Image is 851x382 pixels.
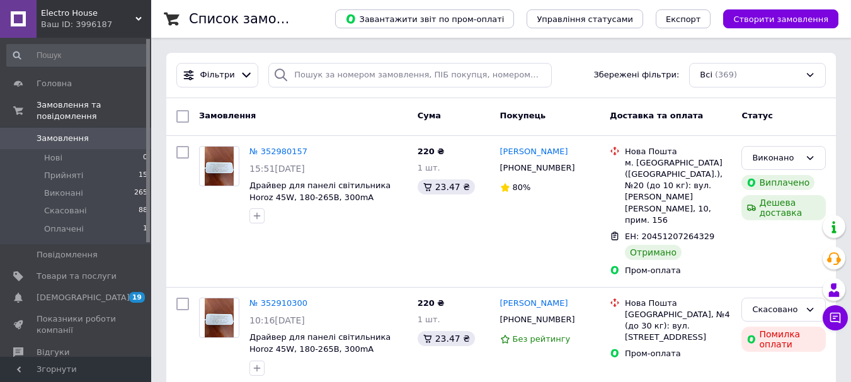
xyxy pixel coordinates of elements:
span: Electro House [41,8,135,19]
span: Замовлення [199,111,256,120]
div: Пром-оплата [625,265,731,276]
div: [PHONE_NUMBER] [498,160,578,176]
span: Без рейтингу [513,334,571,344]
span: Оплачені [44,223,84,235]
span: (369) [715,70,737,79]
a: Драйвер для панелі світильника Horoz 45W, 180-265В, 300mA [249,332,391,354]
div: Ваш ID: 3996187 [41,19,151,30]
a: Драйвер для панелі світильника Horoz 45W, 180-265В, 300mA [249,181,391,202]
span: 265 [134,188,147,199]
span: 1 [143,223,147,235]
div: [GEOGRAPHIC_DATA], №4 (до 30 кг): вул. [STREET_ADDRESS] [625,309,731,344]
span: Покупець [500,111,546,120]
a: № 352910300 [249,298,307,308]
div: Виплачено [741,175,814,190]
input: Пошук [6,44,149,67]
span: [DEMOGRAPHIC_DATA] [37,292,130,303]
span: 0 [143,152,147,164]
span: ЕН: 20451207264329 [625,232,714,241]
img: Фото товару [205,147,234,186]
span: Статус [741,111,773,120]
span: Замовлення [37,133,89,144]
h1: Список замовлень [189,11,317,26]
span: 15:51[DATE] [249,164,305,174]
span: Експорт [666,14,701,24]
span: Завантажити звіт по пром-оплаті [345,13,504,25]
div: Отримано [625,245,682,260]
div: 23.47 ₴ [418,179,475,194]
a: № 352980157 [249,147,307,156]
a: Фото товару [199,298,239,338]
button: Створити замовлення [723,9,838,28]
span: Управління статусами [537,14,633,24]
span: 10:16[DATE] [249,315,305,325]
div: Нова Пошта [625,298,731,309]
span: Доставка та оплата [610,111,703,120]
span: Показники роботи компанії [37,313,117,336]
button: Управління статусами [527,9,643,28]
button: Завантажити звіт по пром-оплаті [335,9,514,28]
span: 15 [139,170,147,181]
img: Фото товару [205,298,234,337]
span: 1 шт. [418,315,440,324]
input: Пошук за номером замовлення, ПІБ покупця, номером телефону, Email, номером накладної [268,63,551,87]
span: 1 шт. [418,163,440,172]
span: Товари та послуги [37,271,117,282]
span: 220 ₴ [418,147,445,156]
span: Повідомлення [37,249,98,261]
span: Всі [700,69,712,81]
div: Дешева доставка [741,195,826,220]
a: [PERSON_NAME] [500,298,568,310]
div: Нова Пошта [625,146,731,157]
span: Фільтри [200,69,235,81]
div: [PHONE_NUMBER] [498,312,578,328]
a: Створити замовлення [711,14,838,23]
a: Фото товару [199,146,239,186]
div: Пром-оплата [625,348,731,359]
span: Замовлення та повідомлення [37,99,151,122]
span: Нові [44,152,62,164]
div: Виконано [752,152,800,165]
span: Прийняті [44,170,83,181]
span: 80% [513,183,531,192]
div: Помилка оплати [741,327,826,352]
div: м. [GEOGRAPHIC_DATA] ([GEOGRAPHIC_DATA].), №20 (до 10 кг): вул. [PERSON_NAME] [PERSON_NAME], 10, ... [625,157,731,226]
span: 19 [129,292,145,303]
span: Cума [418,111,441,120]
span: Скасовані [44,205,87,216]
a: [PERSON_NAME] [500,146,568,158]
span: Головна [37,78,72,89]
div: Скасовано [752,303,800,317]
button: Чат з покупцем [823,305,848,330]
span: 220 ₴ [418,298,445,308]
button: Експорт [656,9,711,28]
span: Створити замовлення [733,14,828,24]
span: Виконані [44,188,83,199]
span: Збережені фільтри: [593,69,679,81]
span: Відгуки [37,347,69,358]
span: 88 [139,205,147,216]
div: 23.47 ₴ [418,331,475,346]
